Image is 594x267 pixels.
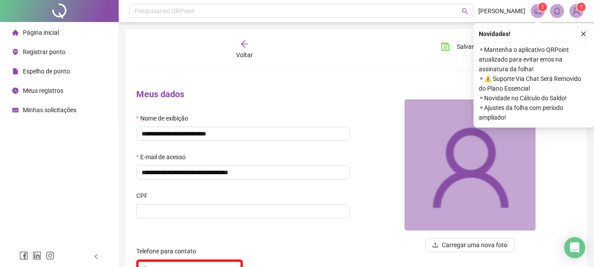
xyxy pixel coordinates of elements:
span: home [12,29,18,36]
span: ⚬ Novidade no Cálculo do Saldo! [479,93,589,103]
span: schedule [12,107,18,113]
span: Minhas solicitações [23,106,77,113]
span: Carregar uma nova foto [442,240,507,250]
span: instagram [46,251,55,260]
span: left [93,253,99,260]
span: clock-circle [12,88,18,94]
button: Salvar [434,40,481,54]
span: close [580,31,587,37]
span: 1 [541,4,544,10]
h4: Meus dados [136,88,350,100]
div: Open Intercom Messenger [564,237,585,258]
span: Espelho de ponto [23,68,70,75]
span: 1 [580,4,583,10]
span: [PERSON_NAME] [478,6,525,16]
img: 84435 [570,4,583,18]
span: save [441,42,450,51]
span: ⚬ ⚠️ Suporte Via Chat Será Removido do Plano Essencial [479,74,589,93]
span: file [12,68,18,74]
span: ⚬ Mantenha o aplicativo QRPoint atualizado para evitar erros na assinatura da folha! [479,45,589,74]
label: CPF [136,191,153,201]
label: E-mail de acesso [136,152,191,162]
span: environment [12,49,18,55]
span: search [462,8,468,15]
span: facebook [19,251,28,260]
span: notification [534,7,542,15]
span: bell [553,7,561,15]
sup: 1 [538,3,547,11]
label: Telefone para contato [136,246,202,256]
span: Voltar [236,51,253,59]
button: uploadCarregar uma nova foto [425,238,514,252]
span: ⚬ Ajustes da folha com período ampliado! [479,103,589,122]
span: Salvar [457,42,474,51]
span: Registrar ponto [23,48,66,55]
span: arrow-left [240,40,249,48]
img: 84435 [405,99,536,230]
sup: Atualize o seu contato no menu Meus Dados [577,3,586,11]
span: linkedin [33,251,41,260]
span: upload [432,242,438,248]
span: Página inicial [23,29,59,36]
label: Nome de exibição [136,113,194,123]
span: Meus registros [23,87,63,94]
span: Novidades ! [479,29,510,39]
